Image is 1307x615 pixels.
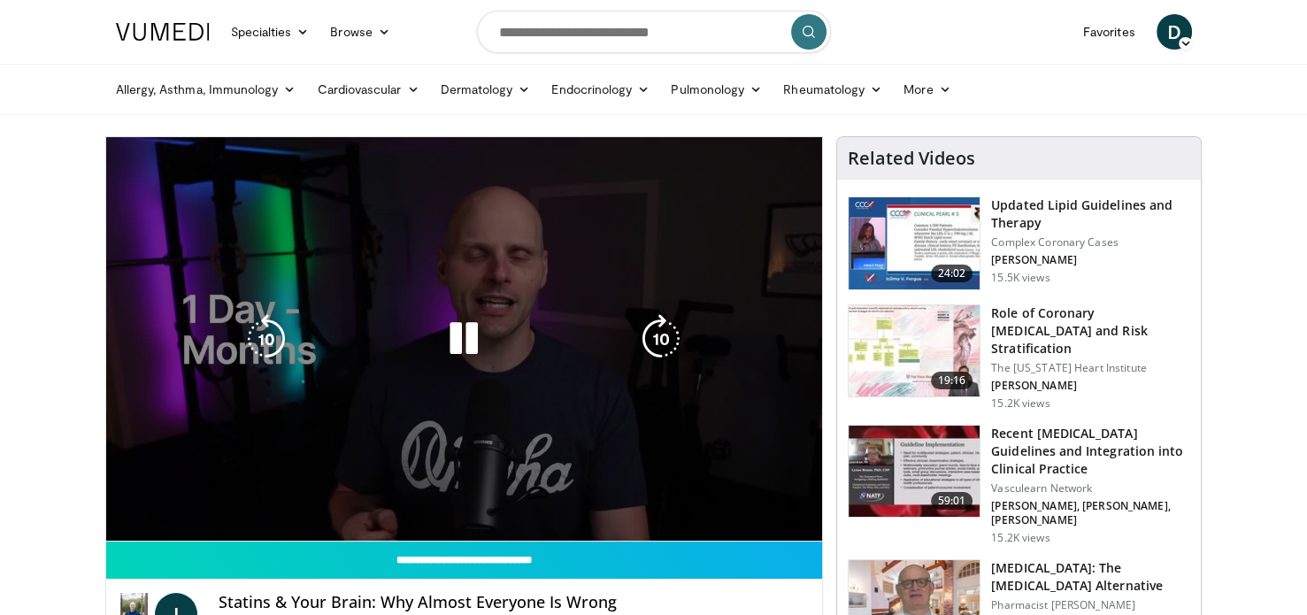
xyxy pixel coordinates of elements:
[220,14,320,50] a: Specialties
[991,559,1190,595] h3: [MEDICAL_DATA]: The [MEDICAL_DATA] Alternative
[660,72,773,107] a: Pulmonology
[105,72,307,107] a: Allergy, Asthma, Immunology
[1157,14,1192,50] a: D
[848,425,1190,545] a: 59:01 Recent [MEDICAL_DATA] Guidelines and Integration into Clinical Practice Vasculearn Network ...
[849,426,980,518] img: 87825f19-cf4c-4b91-bba1-ce218758c6bb.150x105_q85_crop-smart_upscale.jpg
[1073,14,1146,50] a: Favorites
[931,492,973,510] span: 59:01
[991,531,1049,545] p: 15.2K views
[991,361,1190,375] p: The [US_STATE] Heart Institute
[991,598,1190,612] p: Pharmacist [PERSON_NAME]
[991,379,1190,393] p: [PERSON_NAME]
[541,72,660,107] a: Endocrinology
[773,72,893,107] a: Rheumatology
[991,235,1190,250] p: Complex Coronary Cases
[116,23,210,41] img: VuMedi Logo
[991,396,1049,411] p: 15.2K views
[306,72,429,107] a: Cardiovascular
[991,425,1190,478] h3: Recent [MEDICAL_DATA] Guidelines and Integration into Clinical Practice
[931,265,973,282] span: 24:02
[893,72,961,107] a: More
[219,593,808,612] h4: Statins & Your Brain: Why Almost Everyone Is Wrong
[106,137,823,542] video-js: Video Player
[848,148,975,169] h4: Related Videos
[991,196,1190,232] h3: Updated Lipid Guidelines and Therapy
[848,196,1190,290] a: 24:02 Updated Lipid Guidelines and Therapy Complex Coronary Cases [PERSON_NAME] 15.5K views
[849,197,980,289] img: 77f671eb-9394-4acc-bc78-a9f077f94e00.150x105_q85_crop-smart_upscale.jpg
[931,372,973,389] span: 19:16
[430,72,542,107] a: Dermatology
[848,304,1190,411] a: 19:16 Role of Coronary [MEDICAL_DATA] and Risk Stratification The [US_STATE] Heart Institute [PER...
[991,304,1190,357] h3: Role of Coronary [MEDICAL_DATA] and Risk Stratification
[991,271,1049,285] p: 15.5K views
[991,253,1190,267] p: [PERSON_NAME]
[849,305,980,397] img: 1efa8c99-7b8a-4ab5-a569-1c219ae7bd2c.150x105_q85_crop-smart_upscale.jpg
[991,499,1190,527] p: [PERSON_NAME], [PERSON_NAME], [PERSON_NAME]
[319,14,401,50] a: Browse
[991,481,1190,496] p: Vasculearn Network
[477,11,831,53] input: Search topics, interventions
